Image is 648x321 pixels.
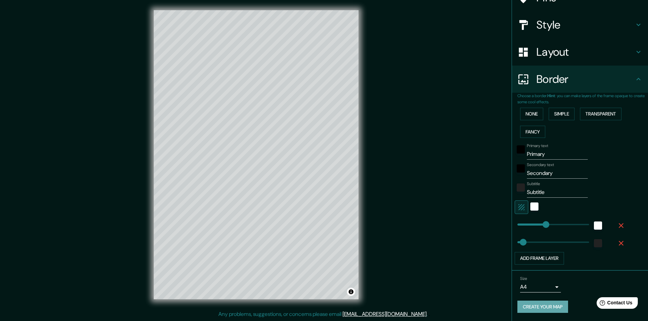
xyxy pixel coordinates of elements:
[512,38,648,66] div: Layout
[347,288,355,296] button: Toggle attribution
[547,93,555,99] b: Hint
[343,310,427,318] a: [EMAIL_ADDRESS][DOMAIN_NAME]
[515,252,564,265] button: Add frame layer
[512,66,648,93] div: Border
[517,164,525,173] button: black
[428,310,429,318] div: .
[580,108,621,120] button: Transparent
[536,72,634,86] h4: Border
[527,162,554,168] label: Secondary text
[594,221,602,230] button: white
[520,282,561,292] div: A4
[517,301,568,313] button: Create your map
[520,126,545,138] button: Fancy
[517,145,525,154] button: black
[527,181,540,187] label: Subtitle
[527,143,548,149] label: Primary text
[594,239,602,247] button: color-222222
[517,93,648,105] p: Choose a border. : you can make layers of the frame opaque to create some cool effects.
[512,11,648,38] div: Style
[218,310,428,318] p: Any problems, suggestions, or concerns please email .
[587,295,641,314] iframe: Help widget launcher
[429,310,430,318] div: .
[520,108,543,120] button: None
[517,183,525,192] button: color-222222
[536,18,634,32] h4: Style
[530,202,538,211] button: white
[520,275,527,281] label: Size
[549,108,575,120] button: Simple
[536,45,634,59] h4: Layout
